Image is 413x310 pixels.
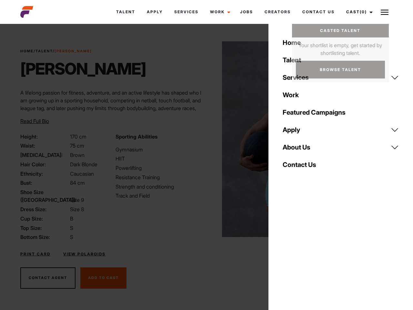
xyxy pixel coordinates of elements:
img: cropped-aefm-brand-fav-22-square.png [20,5,33,18]
span: / / [20,48,92,54]
a: About Us [279,139,403,156]
a: Cast(0) [340,3,377,21]
span: Read Full Bio [20,118,49,124]
span: Shoe Size ([GEOGRAPHIC_DATA]): [20,188,69,204]
button: Read Full Bio [20,117,49,125]
span: [MEDICAL_DATA]: [20,151,69,159]
h1: [PERSON_NAME] [20,59,146,78]
a: View Polaroids [63,251,106,257]
a: Print Card [20,251,50,257]
a: Casted Talent [292,24,389,37]
a: Contact Us [279,156,403,173]
span: Hair Color: [20,160,69,168]
a: Talent [35,49,53,53]
li: Powerlifting [116,164,203,172]
button: Contact Agent [20,267,76,289]
span: Size 9 [70,197,84,203]
span: 84 cm [70,180,85,186]
li: Gymnasium [116,146,203,153]
span: Bust: [20,179,69,187]
a: Featured Campaigns [279,104,403,121]
p: Your shortlist is empty, get started by shortlisting talent. [292,37,389,57]
span: Add To Cast [88,275,119,280]
span: S [70,234,73,240]
span: Size 8 [70,206,84,212]
button: Add To Cast [80,267,126,289]
span: B [70,215,73,222]
a: Apply [279,121,403,139]
a: Creators [259,3,297,21]
li: Strength and conditioning [116,183,203,191]
span: 170 cm [70,133,86,140]
span: Top Size: [20,224,69,232]
span: Dark Blonde [70,161,97,168]
a: Services [168,3,204,21]
a: Contact Us [297,3,340,21]
span: Height: [20,133,69,140]
span: Cup Size: [20,215,69,222]
span: (0) [360,9,367,14]
a: Home [20,49,34,53]
li: HIIT [116,155,203,162]
a: Jobs [234,3,259,21]
strong: [PERSON_NAME] [55,49,92,53]
span: 75 cm [70,142,84,149]
img: Burger icon [381,8,388,16]
a: Apply [141,3,168,21]
a: Talent [110,3,141,21]
a: Work [279,86,403,104]
li: Resistance Training [116,173,203,181]
a: Work [204,3,234,21]
p: A lifelong passion for fitness, adventure, and an active lifestyle has shaped who I am growing up... [20,89,203,120]
span: Ethnicity: [20,170,69,178]
a: Browse Talent [296,61,385,78]
span: Bottom Size: [20,233,69,241]
a: Home [279,34,403,51]
a: Talent [279,51,403,69]
span: Brown [70,152,85,158]
span: Waist: [20,142,69,150]
li: Track and Field [116,192,203,200]
span: Dress Size: [20,205,69,213]
a: Services [279,69,403,86]
strong: Sporting Abilities [116,133,157,140]
span: S [70,225,73,231]
span: Caucasian [70,170,94,177]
